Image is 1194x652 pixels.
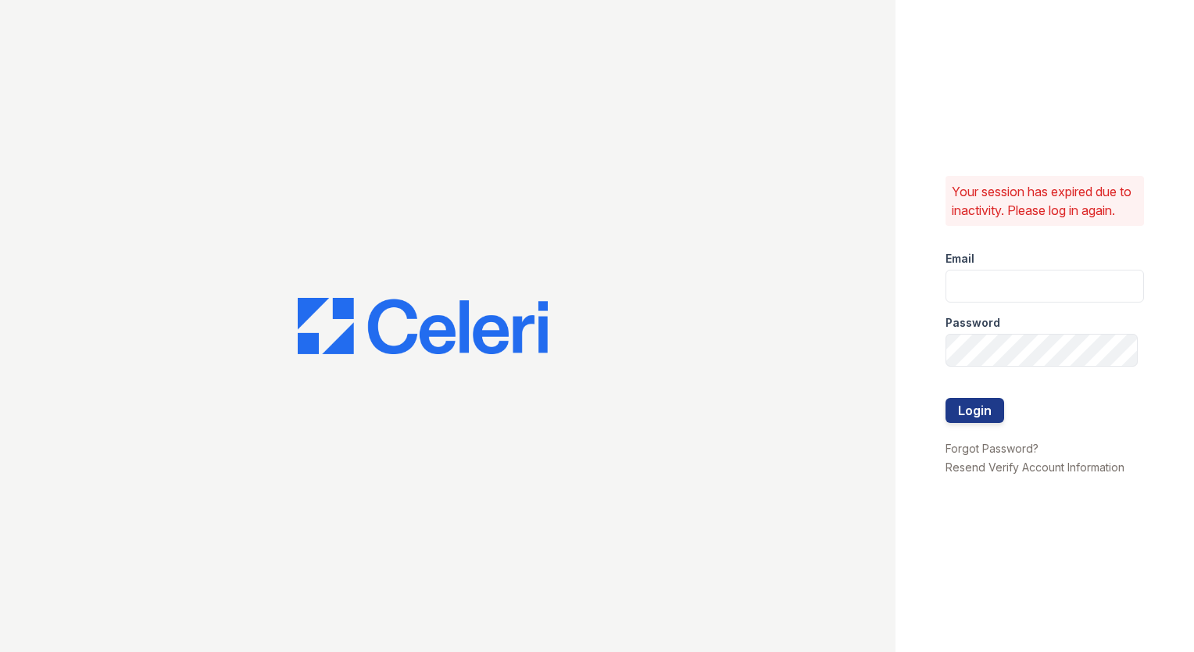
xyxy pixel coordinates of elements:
a: Forgot Password? [946,442,1038,455]
label: Password [946,315,1000,331]
button: Login [946,398,1004,423]
img: CE_Logo_Blue-a8612792a0a2168367f1c8372b55b34899dd931a85d93a1a3d3e32e68fde9ad4.png [298,298,548,354]
a: Resend Verify Account Information [946,460,1124,474]
label: Email [946,251,974,267]
p: Your session has expired due to inactivity. Please log in again. [952,182,1138,220]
